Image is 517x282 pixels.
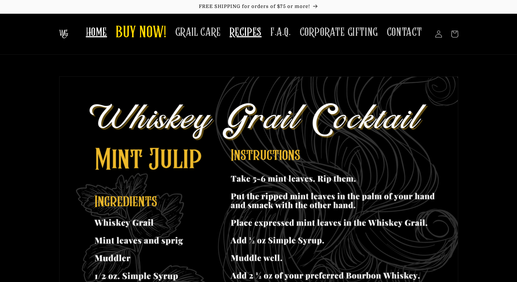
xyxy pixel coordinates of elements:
span: F.A.Q. [270,25,291,39]
span: CORPORATE GIFTING [300,25,378,39]
a: CORPORATE GIFTING [295,21,382,44]
a: RECIPES [225,21,266,44]
span: CONTACT [387,25,422,39]
span: RECIPES [230,25,262,39]
a: CONTACT [382,21,427,44]
a: BUY NOW! [111,19,171,47]
span: HOME [86,25,107,39]
p: FREE SHIPPING for orders of $75 or more! [7,4,510,10]
span: GRAIL CARE [175,25,221,39]
a: HOME [82,21,111,44]
a: GRAIL CARE [171,21,225,44]
a: F.A.Q. [266,21,295,44]
img: The Whiskey Grail [59,30,68,38]
span: BUY NOW! [116,23,167,43]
